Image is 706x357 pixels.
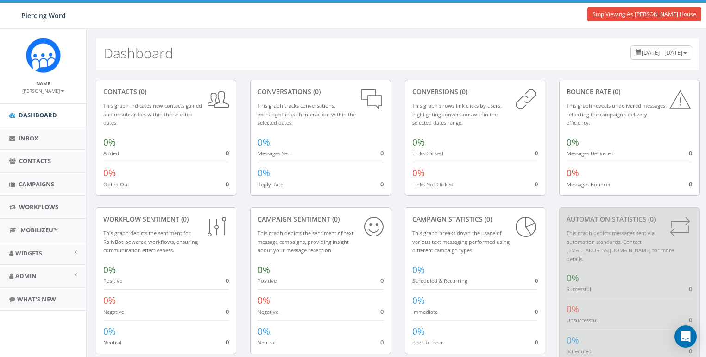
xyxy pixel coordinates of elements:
small: Negative [258,308,278,315]
span: 0 [689,347,692,355]
span: (0) [137,87,146,96]
small: Links Not Clicked [412,181,454,188]
span: (0) [311,87,321,96]
span: Inbox [19,134,38,142]
div: contacts [103,87,229,96]
span: (0) [646,215,656,223]
span: Campaigns [19,180,54,188]
small: Added [103,150,119,157]
small: Positive [103,277,122,284]
small: Messages Sent [258,150,292,157]
span: 0 [535,307,538,316]
span: 0 [380,307,384,316]
small: Scheduled [567,348,592,355]
span: 0 [380,338,384,346]
h2: Dashboard [103,45,173,61]
div: Automation Statistics [567,215,692,224]
span: [DATE] - [DATE] [642,48,682,57]
span: (0) [179,215,189,223]
span: 0 [689,149,692,157]
small: Name [36,80,50,87]
small: This graph breaks down the usage of various text messaging performed using different campaign types. [412,229,510,254]
small: Peer To Peer [412,339,443,346]
a: [PERSON_NAME] [22,86,64,95]
div: Workflow Sentiment [103,215,229,224]
span: Contacts [19,157,51,165]
span: 0 [535,276,538,285]
small: Messages Bounced [567,181,612,188]
small: Neutral [103,339,121,346]
span: 0 [535,149,538,157]
span: 0 [226,180,229,188]
span: 0 [689,180,692,188]
small: Positive [258,277,277,284]
span: 0% [567,272,579,284]
small: This graph indicates new contacts gained and unsubscribes within the selected dates. [103,102,202,126]
span: 0% [258,264,270,276]
div: Campaign Statistics [412,215,538,224]
span: 0% [103,264,116,276]
small: Negative [103,308,124,315]
div: conversations [258,87,383,96]
span: 0 [689,285,692,293]
span: 0 [226,276,229,285]
span: 0 [535,338,538,346]
div: Bounce Rate [567,87,692,96]
span: (0) [483,215,492,223]
span: 0% [567,136,579,148]
small: This graph depicts the sentiment for RallyBot-powered workflows, ensuring communication effective... [103,229,198,254]
div: Open Intercom Messenger [674,325,697,348]
small: Unsuccessful [567,317,598,324]
small: Messages Delivered [567,150,614,157]
span: 0% [567,334,579,346]
span: Admin [15,272,37,280]
small: This graph depicts the sentiment of text message campaigns, providing insight about your message ... [258,229,353,254]
span: 0% [103,136,116,148]
small: This graph shows link clicks by users, highlighting conversions within the selected dates range. [412,102,502,126]
span: Dashboard [19,111,57,119]
small: Scheduled & Recurring [412,277,467,284]
span: 0% [412,264,425,276]
span: 0% [103,325,116,338]
span: 0% [412,294,425,306]
div: conversions [412,87,538,96]
img: Rally_Corp_Icon.png [26,38,61,73]
span: Piercing Word [21,11,66,20]
small: This graph tracks conversations, exchanged in each interaction within the selected dates. [258,102,356,126]
small: Links Clicked [412,150,443,157]
div: Campaign Sentiment [258,215,383,224]
a: Stop Viewing As [PERSON_NAME] House [587,7,701,21]
span: (0) [611,87,620,96]
span: 0 [535,180,538,188]
span: 0% [412,325,425,338]
small: [PERSON_NAME] [22,88,64,94]
small: Opted Out [103,181,129,188]
small: Reply Rate [258,181,283,188]
span: 0 [689,316,692,324]
span: 0% [258,294,270,306]
small: This graph depicts messages sent via automation standards. Contact [EMAIL_ADDRESS][DOMAIN_NAME] f... [567,229,674,262]
span: 0 [226,307,229,316]
small: Neutral [258,339,276,346]
span: 0 [226,149,229,157]
span: 0% [103,167,116,179]
span: What's New [17,295,56,303]
span: Widgets [15,249,42,257]
small: Successful [567,286,591,293]
span: 0% [412,167,425,179]
span: (0) [330,215,340,223]
span: 0% [567,303,579,315]
span: 0% [567,167,579,179]
span: 0% [258,325,270,338]
span: 0 [380,180,384,188]
span: MobilizeU™ [20,226,58,234]
span: 0 [380,276,384,285]
span: (0) [458,87,467,96]
span: 0% [258,136,270,148]
span: 0% [412,136,425,148]
span: Workflows [19,203,58,211]
small: This graph reveals undelivered messages, reflecting the campaign's delivery efficiency. [567,102,667,126]
span: 0 [226,338,229,346]
small: Immediate [412,308,438,315]
span: 0% [103,294,116,306]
